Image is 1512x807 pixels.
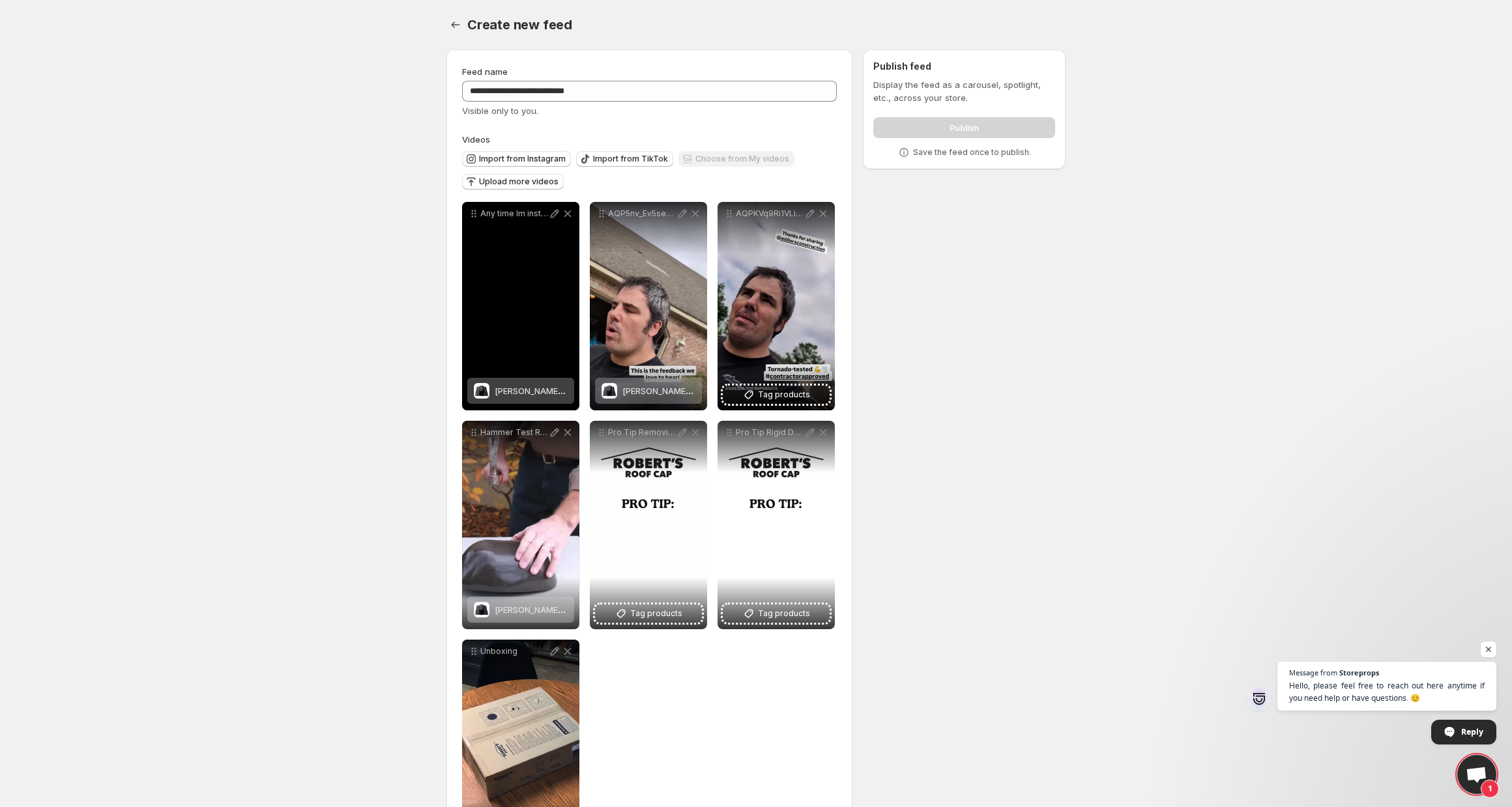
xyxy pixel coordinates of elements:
[495,604,609,615] span: [PERSON_NAME]'s Roof Cap
[446,16,465,34] button: Settings
[630,607,682,620] span: Tag products
[736,208,804,219] p: AQPKVq9Ri1VLiAh4v00plvrY5bcXWRp5HNRbNul3OPJGNV-1nHmXc_vV9hECblav6qZljYfw5IeU8GbF3oNZK89mG7vlA2GKW...
[1461,720,1483,743] span: Reply
[873,60,1055,73] h2: Publish feed
[462,106,538,116] span: Visible only to you.
[576,151,673,167] button: Import from TikTok
[462,174,564,190] button: Upload more videos
[590,421,707,629] div: Pro Tip Removing Vent CapTag products
[602,383,617,399] img: Robert's Roof Cap
[723,386,830,404] button: Tag products
[467,17,572,33] span: Create new feed
[480,427,548,438] p: Hammer Test Reel
[462,151,571,167] button: Import from Instagram
[590,202,707,410] div: AQP5nv_Ev5sevjI5PvQ_Q5Krh2AT2dNERCukL0Mf6MO2sKm3apeTfskVCywWW5RsgCpCliPD871H_dkGVL-_JuA1uCIiEwfbz...
[608,208,676,219] p: AQP5nv_Ev5sevjI5PvQ_Q5Krh2AT2dNERCukL0Mf6MO2sKm3apeTfskVCywWW5RsgCpCliPD871H_dkGVL-_JuA1uCIiEwfbz...
[1457,755,1496,794] div: Open chat
[718,202,835,410] div: AQPKVq9Ri1VLiAh4v00plvrY5bcXWRp5HNRbNul3OPJGNV-1nHmXc_vV9hECblav6qZljYfw5IeU8GbF3oNZK89mG7vlA2GKW...
[736,427,804,438] p: Pro Tip Rigid Duct 1
[758,607,810,620] span: Tag products
[718,421,835,629] div: Pro Tip Rigid Duct 1Tag products
[479,154,566,164] span: Import from Instagram
[1289,679,1485,704] span: Hello, please feel free to reach out here anytime if you need help or have questions. 😊
[1481,780,1499,798] span: 1
[474,383,489,399] img: Robert's Roof Cap
[1339,669,1379,676] span: Storeprops
[462,134,490,145] span: Videos
[462,421,579,629] div: Hammer Test ReelRobert's Roof Cap[PERSON_NAME]'s Roof Cap
[1289,669,1337,676] span: Message from
[495,386,609,396] span: [PERSON_NAME]'s Roof Cap
[462,202,579,410] div: Any time Im installing a bathroom exhaust and its having to vent through a shingled roof this is ...
[480,208,548,219] p: Any time Im installing a bathroom exhaust and its having to vent through a shingled roof this is ...
[622,386,736,396] span: [PERSON_NAME]'s Roof Cap
[873,78,1055,104] p: Display the feed as a carousel, spotlight, etc., across your store.
[913,147,1031,158] p: Save the feed once to publish.
[462,66,508,77] span: Feed name
[479,177,559,187] span: Upload more videos
[608,427,676,438] p: Pro Tip Removing Vent Cap
[593,154,668,164] span: Import from TikTok
[758,388,810,401] span: Tag products
[474,602,489,617] img: Robert's Roof Cap
[480,646,548,657] p: Unboxing
[723,604,830,623] button: Tag products
[595,604,702,623] button: Tag products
